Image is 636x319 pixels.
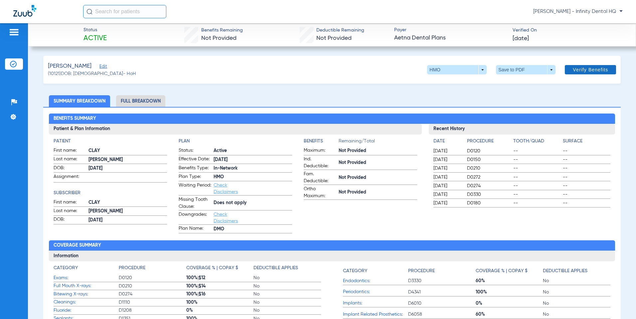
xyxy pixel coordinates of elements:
span: Benefits Type: [179,165,211,173]
span: -- [563,200,610,206]
img: hamburger-icon [9,28,19,36]
span: Status [83,27,107,34]
span: -- [513,191,560,198]
span: -- [563,148,610,154]
span: -- [513,156,560,163]
span: Deductible Remaining [316,27,364,34]
span: No [253,291,321,297]
span: D6010 [408,300,475,307]
input: Search for patients [83,5,166,18]
span: Maximum: [304,147,336,155]
span: Last name: [54,207,86,215]
app-breakdown-title: Tooth/Quad [513,138,560,147]
span: No [253,299,321,306]
span: D0150 [467,156,511,163]
span: [PERSON_NAME] [88,208,167,215]
span: Not Provided [201,35,237,41]
span: Not Provided [339,174,417,181]
span: No [543,278,610,284]
span: CLAY [88,147,167,154]
span: [DATE] [88,165,167,172]
span: -- [513,183,560,189]
h4: Tooth/Quad [513,138,560,145]
span: Exams: [54,275,119,281]
span: No [543,289,610,295]
app-breakdown-title: Subscriber [54,190,167,197]
img: Search Icon [86,9,92,15]
span: Implants: [343,300,408,307]
span: Active [214,147,292,154]
span: [DATE] [433,200,461,206]
h2: Benefits Summary [49,114,615,124]
span: Active [83,34,107,43]
h4: Coverage % | Copay $ [476,268,528,275]
span: [DATE] [433,174,461,181]
span: Ind. Deductible: [304,156,336,170]
span: Implant Related Prosthetics: [343,311,408,318]
span: Ortho Maximum: [304,186,336,199]
h3: Information [49,251,615,261]
h3: Recent History [429,124,615,134]
li: Summary Breakdown [49,95,110,107]
span: Not Provided [339,147,417,154]
h4: Procedure [119,265,145,272]
img: Zuub Logo [13,5,36,17]
h4: Surface [563,138,610,145]
h4: Date [433,138,461,145]
h4: Plan [179,138,292,145]
span: Endodontics: [343,278,408,284]
span: 100% [186,299,253,306]
span: 100% [476,289,543,295]
span: 60% [476,278,543,284]
span: [PERSON_NAME] [88,156,167,163]
span: (10121) DOB: [DEMOGRAPHIC_DATA] - HoH [48,70,136,77]
span: DOB: [54,165,86,173]
app-breakdown-title: Surface [563,138,610,147]
span: First name: [54,147,86,155]
span: Benefits Remaining [201,27,243,34]
span: D0210 [467,165,511,172]
h3: Patient & Plan Information [49,124,421,134]
span: [DATE] [433,156,461,163]
span: No [253,283,321,289]
span: D0330 [467,191,511,198]
span: -- [563,174,610,181]
span: Not Provided [339,189,417,196]
span: -- [563,156,610,163]
app-breakdown-title: Procedure [119,265,186,274]
h4: Deductible Applies [253,265,298,272]
span: Does not apply [214,199,292,206]
span: In-Network [214,165,292,172]
span: 0% [186,307,253,314]
span: Missing Tooth Clause: [179,196,211,210]
span: 60% [476,311,543,318]
h4: Procedure [408,268,435,275]
a: Check Disclaimers [214,212,238,223]
span: -- [513,200,560,206]
span: Fam. Deductible: [304,171,336,185]
app-breakdown-title: Category [54,265,119,274]
span: -- [563,165,610,172]
span: D0180 [467,200,511,206]
span: Effective Date: [179,156,211,164]
app-breakdown-title: Date [433,138,461,147]
iframe: Chat Widget [603,287,636,319]
span: No [543,311,610,318]
span: Waiting Period: [179,182,211,195]
span: 0% [476,300,543,307]
span: D1110 [119,299,186,306]
span: DMO [214,226,292,233]
span: 100% $12 [186,275,253,281]
span: -- [513,165,560,172]
span: D1208 [119,307,186,314]
h4: Coverage % | Copay $ [186,265,238,272]
span: Not Provided [339,159,417,166]
span: No [543,300,610,307]
span: Cleanings: [54,299,119,306]
span: | [198,284,199,288]
h4: Category [343,268,367,275]
h4: Category [54,265,78,272]
h4: Benefits [304,138,339,145]
span: D0274 [119,291,186,297]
